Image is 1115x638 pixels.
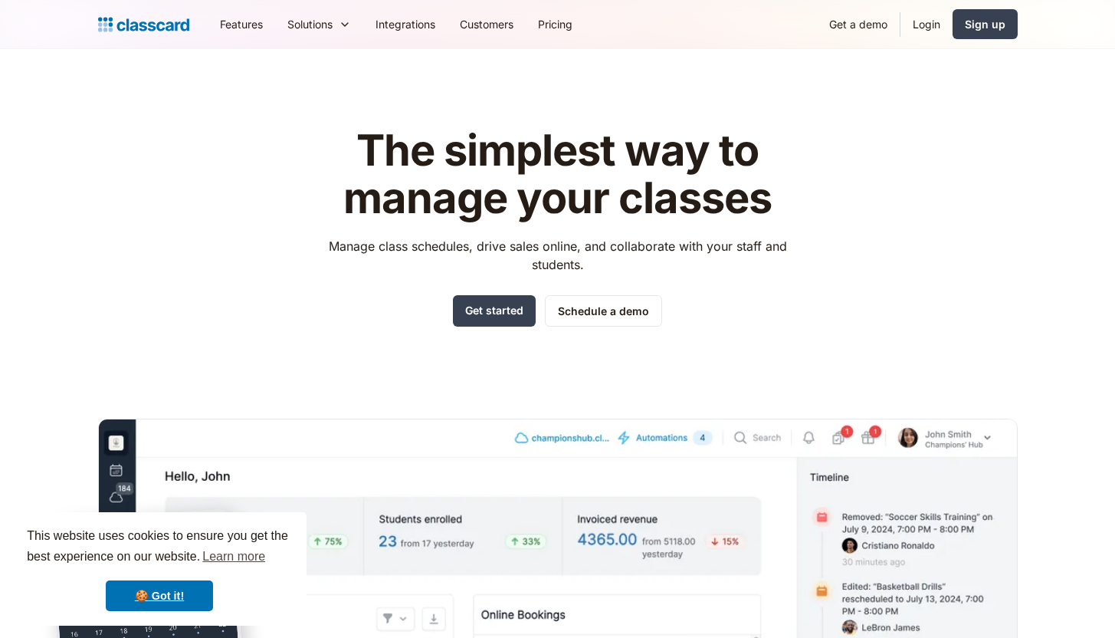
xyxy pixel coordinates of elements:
a: dismiss cookie message [106,580,213,611]
a: home [98,14,189,35]
span: This website uses cookies to ensure you get the best experience on our website. [27,527,292,568]
div: Sign up [965,16,1005,32]
a: learn more about cookies [200,545,267,568]
div: Solutions [275,7,363,41]
p: Manage class schedules, drive sales online, and collaborate with your staff and students. [314,237,801,274]
h1: The simplest way to manage your classes [314,127,801,222]
a: Get started [453,295,536,327]
a: Schedule a demo [545,295,662,327]
a: Customers [448,7,526,41]
div: Solutions [287,16,333,32]
a: Get a demo [817,7,900,41]
a: Features [208,7,275,41]
a: Pricing [526,7,585,41]
a: Login [900,7,953,41]
a: Sign up [953,9,1018,39]
div: cookieconsent [12,512,307,626]
a: Integrations [363,7,448,41]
